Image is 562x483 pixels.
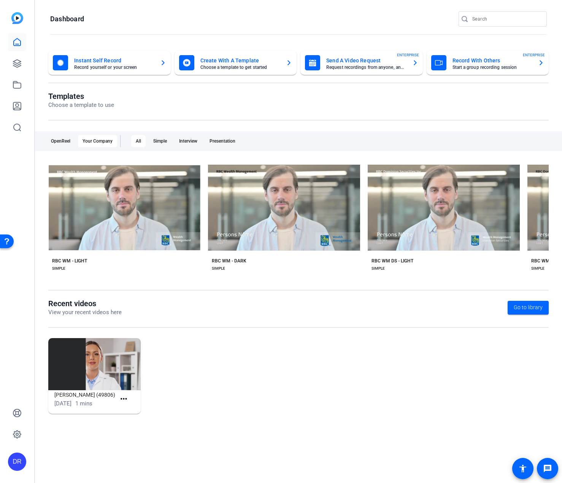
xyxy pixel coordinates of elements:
[131,135,146,147] div: All
[427,51,549,75] button: Record With OthersStart a group recording sessionENTERPRISE
[531,265,545,272] div: SIMPLE
[48,299,122,308] h1: Recent videos
[149,135,171,147] div: Simple
[50,14,84,24] h1: Dashboard
[397,52,419,58] span: ENTERPRISE
[371,265,385,272] div: SIMPLE
[54,400,71,407] span: [DATE]
[472,14,541,24] input: Search
[212,258,246,264] div: RBC WM - DARK
[200,65,280,70] mat-card-subtitle: Choose a template to get started
[543,464,552,473] mat-icon: message
[452,56,532,65] mat-card-title: Record With Others
[518,464,527,473] mat-icon: accessibility
[48,101,114,110] p: Choose a template to use
[300,51,423,75] button: Send A Video RequestRequest recordings from anyone, anywhereENTERPRISE
[175,135,202,147] div: Interview
[371,258,413,264] div: RBC WM DS - LIGHT
[326,56,406,65] mat-card-title: Send A Video Request
[48,92,114,101] h1: Templates
[75,400,92,407] span: 1 mins
[514,303,543,311] span: Go to library
[523,52,545,58] span: ENTERPRISE
[46,135,75,147] div: OpenReel
[48,51,171,75] button: Instant Self RecordRecord yourself or your screen
[508,301,549,315] a: Go to library
[8,453,26,471] div: DR
[200,56,280,65] mat-card-title: Create With A Template
[326,65,406,70] mat-card-subtitle: Request recordings from anyone, anywhere
[11,12,23,24] img: blue-gradient.svg
[175,51,297,75] button: Create With A TemplateChoose a template to get started
[205,135,240,147] div: Presentation
[74,56,154,65] mat-card-title: Instant Self Record
[212,265,225,272] div: SIMPLE
[52,265,65,272] div: SIMPLE
[119,394,129,404] mat-icon: more_horiz
[78,135,117,147] div: Your Company
[452,65,532,70] mat-card-subtitle: Start a group recording session
[48,338,141,390] img: Matti Simple (49806)
[74,65,154,70] mat-card-subtitle: Record yourself or your screen
[54,390,116,399] h1: [PERSON_NAME] (49806)
[48,308,122,317] p: View your recent videos here
[52,258,87,264] div: RBC WM - LIGHT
